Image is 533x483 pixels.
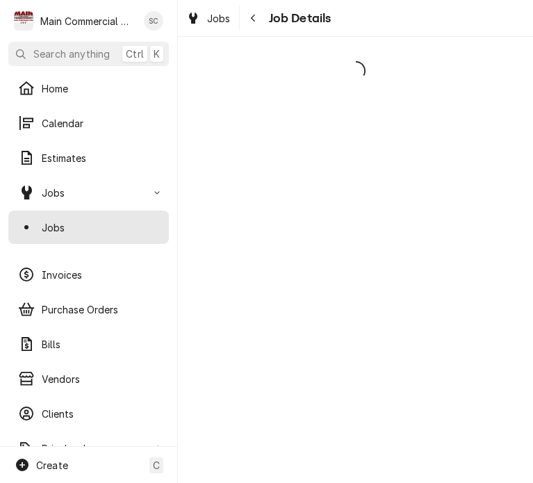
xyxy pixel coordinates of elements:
span: Search anything [33,47,110,61]
span: Invoices [42,268,159,282]
span: Pricebook [42,441,148,456]
a: Go to Jobs [8,176,169,209]
div: SC [144,11,163,31]
a: Clients [8,397,169,430]
a: Jobs [181,7,236,30]
span: Bills [42,337,159,352]
span: Jobs [42,220,159,235]
span: Job Details [265,9,331,28]
span: Ctrl [126,47,144,61]
button: Search anythingCtrlK [8,42,169,66]
span: Clients [42,407,159,421]
span: Create [36,459,68,471]
button: Navigate back [243,7,265,29]
a: Bills [8,327,169,361]
span: Estimates [42,151,159,165]
a: Job Series [8,245,169,279]
span: Home [42,81,159,96]
span: Vendors [42,372,159,386]
a: Home [8,72,169,105]
span: Purchase Orders [42,302,159,317]
span: Loading... [178,56,533,85]
div: Main Commercial Refrigeration Service [40,14,133,28]
span: Jobs [207,11,231,26]
a: Jobs [8,211,169,244]
span: Jobs [42,186,148,200]
span: C [153,458,160,473]
div: Main Commercial Refrigeration Service's Avatar [14,11,33,31]
div: Sharon Campbell's Avatar [144,11,163,31]
a: Go to Pricebook [8,432,169,465]
div: M [14,11,33,31]
a: Invoices [8,258,169,291]
span: K [154,47,160,61]
span: Job Series [42,255,159,270]
span: Calendar [42,116,159,131]
a: Purchase Orders [8,293,169,326]
a: Vendors [8,362,169,395]
a: Calendar [8,106,169,140]
a: Estimates [8,141,169,174]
